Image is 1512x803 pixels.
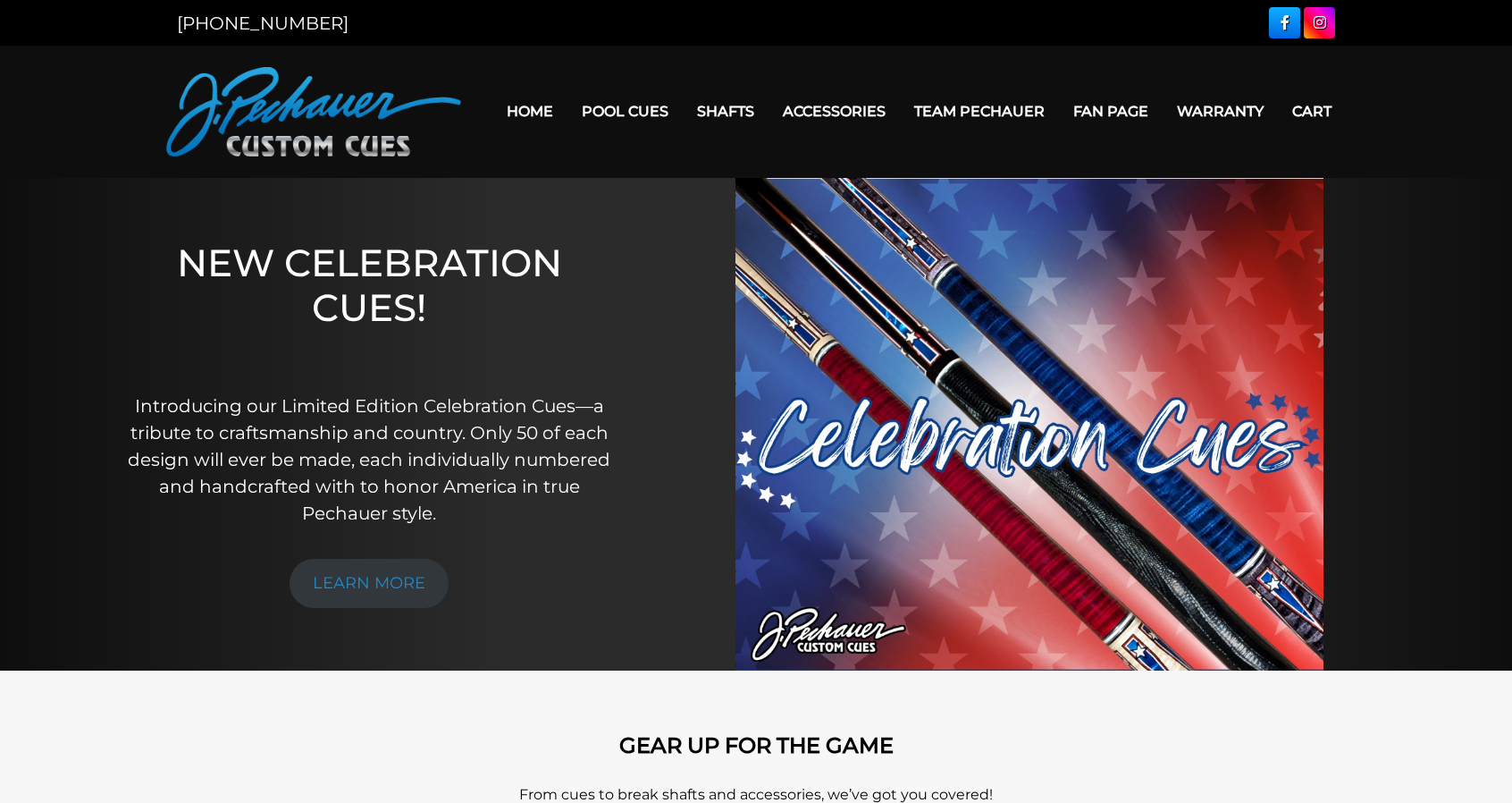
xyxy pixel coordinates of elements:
[619,732,894,758] strong: GEAR UP FOR THE GAME
[122,241,616,368] h1: NEW CELEBRATION CUES!
[290,559,449,608] a: LEARN MORE
[683,89,769,134] a: Shafts
[900,89,1059,134] a: Team Pechauer
[1059,89,1163,134] a: Fan Page
[567,89,683,134] a: Pool Cues
[122,393,616,527] p: Introducing our Limited Edition Celebration Cues—a tribute to craftsmanship and country. Only 50 ...
[1278,89,1346,134] a: Cart
[769,89,900,134] a: Accessories
[492,89,567,134] a: Home
[177,13,349,34] a: [PHONE_NUMBER]
[166,67,461,156] img: Pechauer Custom Cues
[1163,89,1278,134] a: Warranty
